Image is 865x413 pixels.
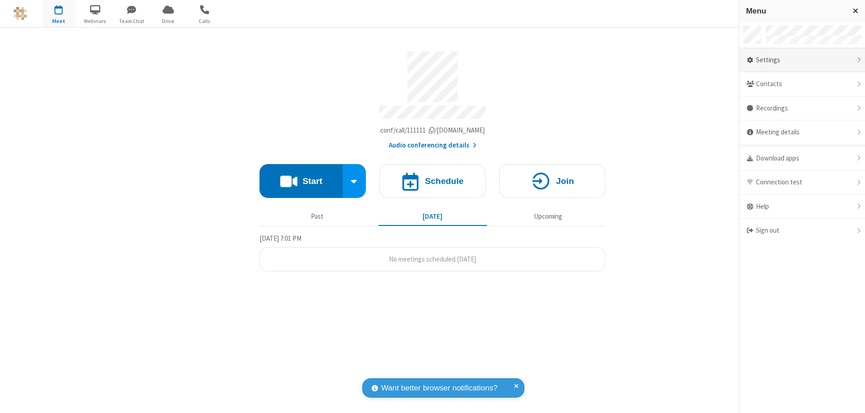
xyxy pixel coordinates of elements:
[494,208,602,225] button: Upcoming
[739,219,865,243] div: Sign out
[499,164,605,198] button: Join
[380,125,485,136] button: Copy my meeting room linkCopy my meeting room link
[746,7,845,15] h3: Menu
[425,177,464,185] h4: Schedule
[739,96,865,121] div: Recordings
[115,17,149,25] span: Team Chat
[739,195,865,219] div: Help
[556,177,574,185] h4: Join
[259,234,301,243] span: [DATE] 7:01 PM
[263,208,372,225] button: Past
[378,208,487,225] button: [DATE]
[739,120,865,145] div: Meeting details
[343,164,366,198] div: Start conference options
[42,17,76,25] span: Meet
[379,164,486,198] button: Schedule
[302,177,322,185] h4: Start
[842,390,858,407] iframe: Chat
[259,45,605,151] section: Account details
[259,233,605,272] section: Today's Meetings
[739,147,865,171] div: Download apps
[259,164,343,198] button: Start
[380,126,485,134] span: Copy my meeting room link
[14,7,27,20] img: QA Selenium DO NOT DELETE OR CHANGE
[389,140,477,151] button: Audio conferencing details
[78,17,112,25] span: Webinars
[739,48,865,73] div: Settings
[188,17,222,25] span: Calls
[151,17,185,25] span: Drive
[739,170,865,195] div: Connection test
[739,72,865,96] div: Contacts
[389,255,476,263] span: No meetings scheduled [DATE]
[381,382,497,394] span: Want better browser notifications?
